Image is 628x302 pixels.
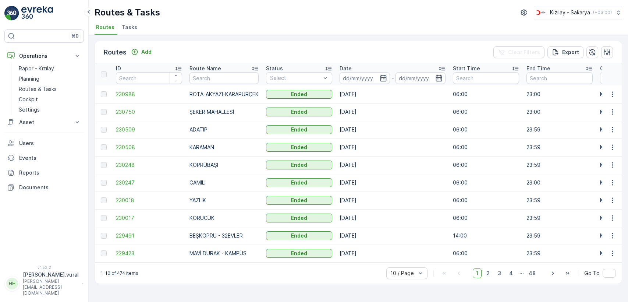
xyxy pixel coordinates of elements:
[116,214,182,222] a: 230017
[526,232,593,239] p: 23:59
[340,72,390,84] input: dd/mm/yyyy
[101,109,107,115] div: Toggle Row Selected
[116,232,182,239] span: 229491
[453,161,519,169] p: 06:00
[101,215,107,221] div: Toggle Row Selected
[189,72,259,84] input: Search
[291,197,307,204] p: Ended
[534,8,547,17] img: k%C4%B1z%C4%B1lay_DTAvauz.png
[4,265,84,270] span: v 1.52.2
[270,74,321,82] p: Select
[189,108,259,116] p: ŞEKER MAHALLESİ
[453,197,519,204] p: 06:00
[189,214,259,222] p: KORUCUK
[266,196,332,205] button: Ended
[19,75,39,82] p: Planning
[189,126,259,133] p: ADATIP
[336,156,449,174] td: [DATE]
[23,278,79,296] p: [PERSON_NAME][EMAIL_ADDRESS][DOMAIN_NAME]
[493,46,544,58] button: Clear Filters
[266,231,332,240] button: Ended
[453,232,519,239] p: 14:00
[336,245,449,262] td: [DATE]
[526,126,593,133] p: 23:59
[291,144,307,151] p: Ended
[16,105,84,115] a: Settings
[336,103,449,121] td: [DATE]
[525,268,539,278] span: 48
[16,74,84,84] a: Planning
[116,197,182,204] a: 230018
[101,162,107,168] div: Toggle Row Selected
[189,179,259,186] p: CAMİLİ
[453,179,519,186] p: 06:00
[453,91,519,98] p: 06:00
[189,250,259,257] p: MAVİ DURAK - KAMPÜS
[453,144,519,151] p: 06:00
[453,214,519,222] p: 06:00
[116,161,182,169] a: 230248
[189,197,259,204] p: YAZLIK
[189,161,259,169] p: KÖPRÜBAŞI
[19,96,38,103] p: Cockpit
[534,6,622,19] button: Kızılay - Sakarya(+03:00)
[189,144,259,151] p: KARAMAN
[95,7,160,18] p: Routes & Tasks
[4,6,19,21] img: logo
[526,72,593,84] input: Search
[116,179,182,186] a: 230247
[336,192,449,209] td: [DATE]
[71,33,79,39] p: ⌘B
[526,214,593,222] p: 23:59
[122,24,137,31] span: Tasks
[395,72,446,84] input: dd/mm/yyyy
[101,91,107,97] div: Toggle Row Selected
[336,138,449,156] td: [DATE]
[189,232,259,239] p: BEŞKÖPRÜ - 32EVLER
[506,268,516,278] span: 4
[336,121,449,138] td: [DATE]
[189,65,221,72] p: Route Name
[584,270,600,277] span: Go To
[291,179,307,186] p: Ended
[4,165,84,180] a: Reports
[526,197,593,204] p: 23:59
[266,143,332,152] button: Ended
[189,91,259,98] p: ROTA-AKYAZI-KARAPÜRÇEK
[23,271,79,278] p: [PERSON_NAME].vural
[101,144,107,150] div: Toggle Row Selected
[336,85,449,103] td: [DATE]
[4,115,84,130] button: Asset
[291,91,307,98] p: Ended
[600,65,625,72] p: Operation
[16,94,84,105] a: Cockpit
[266,178,332,187] button: Ended
[101,233,107,239] div: Toggle Row Selected
[526,144,593,151] p: 23:59
[291,126,307,133] p: Ended
[116,72,182,84] input: Search
[291,108,307,116] p: Ended
[291,250,307,257] p: Ended
[340,65,352,72] p: Date
[4,271,84,296] button: HH[PERSON_NAME].vural[PERSON_NAME][EMAIL_ADDRESS][DOMAIN_NAME]
[96,24,114,31] span: Routes
[116,250,182,257] a: 229423
[526,250,593,257] p: 23:59
[593,10,612,15] p: ( +03:00 )
[266,65,283,72] p: Status
[19,184,81,191] p: Documents
[116,108,182,116] a: 230750
[101,127,107,133] div: Toggle Row Selected
[453,108,519,116] p: 06:00
[116,144,182,151] a: 230508
[266,125,332,134] button: Ended
[4,151,84,165] a: Events
[116,126,182,133] span: 230509
[266,214,332,222] button: Ended
[16,84,84,94] a: Routes & Tasks
[116,91,182,98] a: 230988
